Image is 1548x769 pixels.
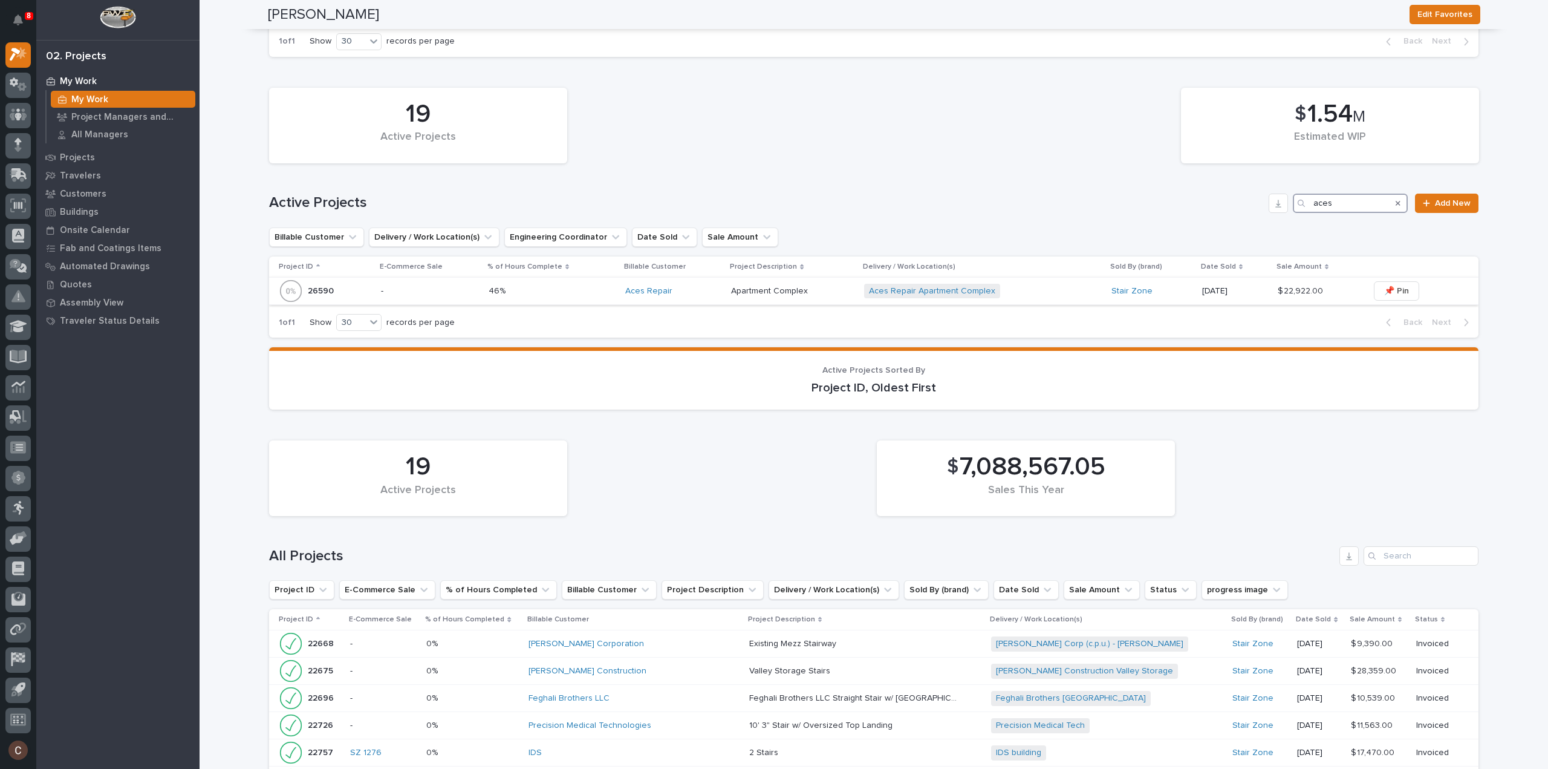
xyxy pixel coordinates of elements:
button: Sold By (brand) [904,580,989,600]
p: [DATE] [1297,639,1341,649]
a: Travelers [36,166,200,185]
button: Project ID [269,580,334,600]
span: Next [1432,317,1459,328]
p: All Managers [71,129,128,140]
p: $ 11,563.00 [1351,718,1395,731]
p: [DATE] [1297,666,1341,676]
span: Back [1396,317,1422,328]
p: Date Sold [1296,613,1331,626]
div: Active Projects [290,131,547,156]
button: 📌 Pin [1374,281,1419,301]
span: Active Projects Sorted By [822,366,925,375]
p: Invoiced [1416,639,1460,649]
p: Project Managers and Engineers [71,112,190,123]
p: - [350,721,417,731]
button: Billable Customer [269,227,364,247]
a: Traveler Status Details [36,312,200,330]
div: 19 [290,452,547,482]
p: E-Commerce Sale [349,613,412,626]
p: Valley Storage Stairs [749,664,833,676]
a: [PERSON_NAME] Corporation [528,639,644,649]
p: % of Hours Complete [487,260,562,273]
button: E-Commerce Sale [339,580,435,600]
a: Onsite Calendar [36,221,200,239]
p: Project Description [730,260,797,273]
span: Next [1432,36,1459,47]
input: Search [1364,546,1478,566]
span: Back [1396,36,1422,47]
span: Edit Favorites [1417,7,1472,22]
h1: Active Projects [269,194,1264,212]
p: Travelers [60,171,101,182]
p: 8 [27,11,31,20]
div: Notifications8 [15,15,31,34]
a: Stair Zone [1111,286,1153,296]
p: Sold By (brand) [1110,260,1162,273]
div: 30 [337,316,366,329]
a: Quotes [36,275,200,293]
p: E-Commerce Sale [380,260,443,273]
a: Assembly View [36,293,200,312]
button: Status [1145,580,1197,600]
a: IDS building [996,748,1041,758]
button: Project Description [662,580,764,600]
p: Show [310,36,331,47]
p: Automated Drawings [60,261,150,272]
button: Back [1376,36,1427,47]
p: Show [310,318,331,328]
p: Projects [60,152,95,163]
p: Sold By (brand) [1231,613,1283,626]
p: Customers [60,189,106,200]
tr: 2272622726 -0%0% Precision Medical Technologies 10' 3" Stair w/ Oversized Top Landing10' 3" Stair... [269,712,1478,739]
p: 0% [426,636,440,649]
span: 7,088,567.05 [960,452,1105,482]
p: Invoiced [1416,748,1460,758]
button: % of Hours Completed [440,580,557,600]
div: Active Projects [290,484,547,509]
p: Billable Customer [527,613,589,626]
p: 46% [489,284,508,296]
button: users-avatar [5,738,31,763]
p: $ 10,539.00 [1351,691,1397,704]
button: Next [1427,36,1478,47]
p: 10' 3" Stair w/ Oversized Top Landing [749,718,895,731]
p: Apartment Complex [731,284,810,296]
span: Add New [1435,199,1471,208]
tr: 2267522675 -0%0% [PERSON_NAME] Construction Valley Storage StairsValley Storage Stairs [PERSON_NA... [269,658,1478,685]
p: 1 of 1 [269,308,305,338]
p: Invoiced [1416,666,1460,676]
p: 22726 [308,718,336,731]
a: Buildings [36,203,200,221]
p: Delivery / Work Location(s) [863,260,955,273]
a: Feghali Brothers [GEOGRAPHIC_DATA] [996,693,1146,704]
button: Delivery / Work Location(s) [769,580,899,600]
input: Search [1293,194,1408,213]
tr: 2659026590 -46%46% Aces Repair Apartment ComplexApartment Complex Aces Repair Apartment Complex S... [269,278,1478,305]
div: Sales This Year [897,484,1154,509]
p: Project ID, Oldest First [284,381,1464,395]
p: Status [1415,613,1438,626]
p: Delivery / Work Location(s) [990,613,1082,626]
a: Add New [1415,194,1478,213]
span: M [1353,109,1365,125]
button: Date Sold [632,227,697,247]
a: Aces Repair Apartment Complex [869,286,995,296]
a: Stair Zone [1232,748,1273,758]
h1: All Projects [269,548,1335,565]
p: 22696 [308,691,336,704]
p: My Work [60,76,97,87]
p: Onsite Calendar [60,225,130,236]
button: Date Sold [994,580,1059,600]
button: Edit Favorites [1410,5,1480,24]
p: Invoiced [1416,693,1460,704]
p: [DATE] [1297,721,1341,731]
p: 0% [426,691,440,704]
button: Next [1427,317,1478,328]
a: My Work [36,72,200,90]
p: Traveler Status Details [60,316,160,327]
span: 📌 Pin [1384,284,1409,298]
p: 22757 [308,745,336,758]
span: $ [947,456,958,479]
a: Stair Zone [1232,693,1273,704]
